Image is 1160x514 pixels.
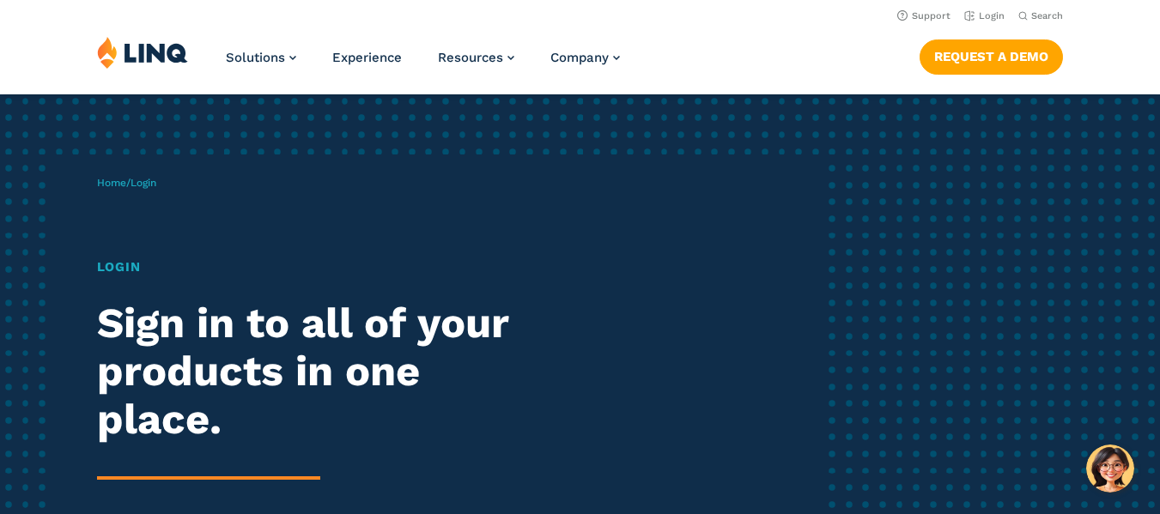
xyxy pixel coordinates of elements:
[97,177,156,189] span: /
[920,39,1063,74] a: Request a Demo
[97,36,188,69] img: LINQ | K‑12 Software
[550,50,609,65] span: Company
[550,50,620,65] a: Company
[226,50,285,65] span: Solutions
[226,50,296,65] a: Solutions
[97,257,544,277] h1: Login
[920,36,1063,74] nav: Button Navigation
[897,10,950,21] a: Support
[1086,444,1134,493] button: Hello, have a question? Let’s chat.
[226,36,620,93] nav: Primary Navigation
[97,177,126,189] a: Home
[438,50,514,65] a: Resources
[438,50,503,65] span: Resources
[131,177,156,189] span: Login
[1031,10,1063,21] span: Search
[964,10,1005,21] a: Login
[332,50,402,65] a: Experience
[97,299,544,444] h2: Sign in to all of your products in one place.
[1018,9,1063,22] button: Open Search Bar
